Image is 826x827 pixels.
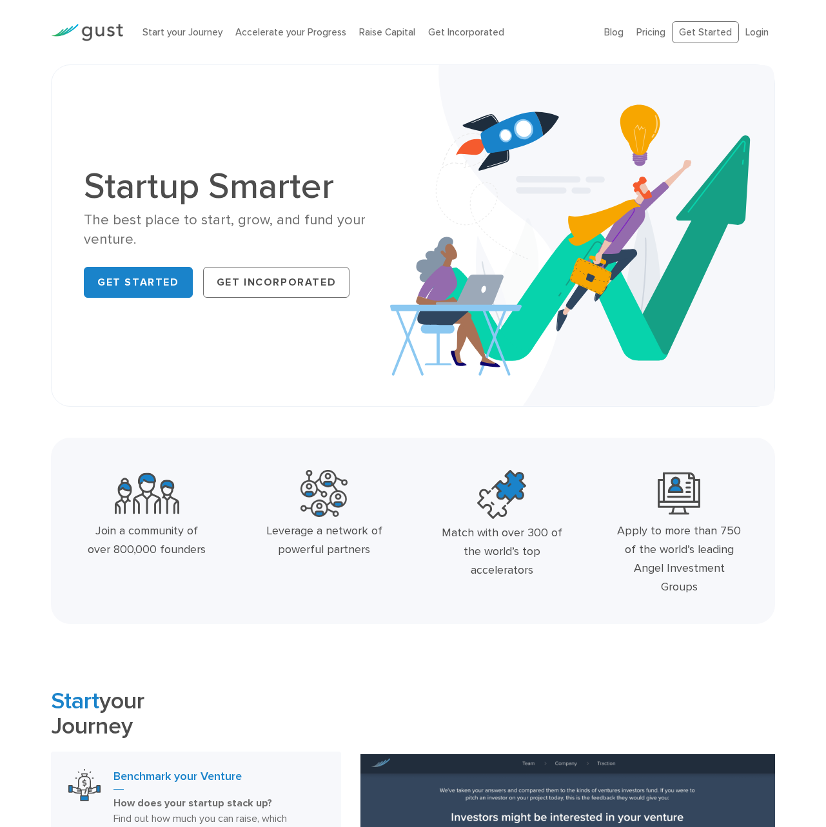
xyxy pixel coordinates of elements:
[143,26,222,38] a: Start your Journey
[300,470,348,517] img: Powerful Partners
[84,267,193,298] a: Get Started
[113,769,324,790] h3: Benchmark your Venture
[428,26,504,38] a: Get Incorporated
[616,522,742,596] div: Apply to more than 750 of the world’s leading Angel Investment Groups
[51,688,341,739] h2: your Journey
[672,21,739,44] a: Get Started
[84,211,403,249] div: The best place to start, grow, and fund your venture.
[51,687,99,715] span: Start
[658,470,700,517] img: Leading Angel Investment
[84,522,210,559] div: Join a community of over 800,000 founders
[203,267,350,298] a: Get Incorporated
[261,522,388,559] div: Leverage a network of powerful partners
[745,26,769,38] a: Login
[636,26,665,38] a: Pricing
[113,797,272,810] strong: How does your startup stack up?
[359,26,415,38] a: Raise Capital
[438,524,565,579] div: Match with over 300 of the world’s top accelerators
[115,470,179,517] img: Community Founders
[235,26,346,38] a: Accelerate your Progress
[68,769,101,801] img: Benchmark Your Venture
[477,470,526,519] img: Top Accelerators
[84,168,403,204] h1: Startup Smarter
[390,65,774,406] img: Startup Smarter Hero
[51,24,123,41] img: Gust Logo
[604,26,624,38] a: Blog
